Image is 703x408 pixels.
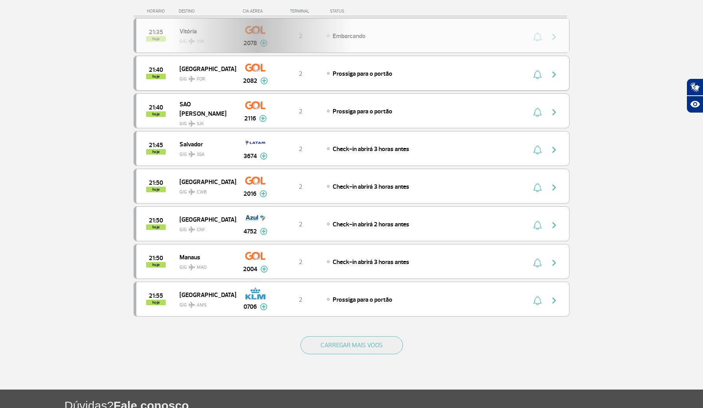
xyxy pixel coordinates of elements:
span: SSA [197,151,205,158]
img: seta-direita-painel-voo.svg [549,220,559,230]
span: hoje [146,74,166,79]
span: 2004 [243,264,257,274]
span: CWB [197,189,207,196]
div: TERMINAL [275,9,326,14]
span: 2 [299,145,302,153]
span: hoje [146,111,166,117]
span: 2025-09-26 21:55:00 [149,293,163,299]
button: CARREGAR MAIS VOOS [300,336,403,354]
span: CNF [197,226,205,233]
span: hoje [146,224,166,230]
span: Check-in abrirá 3 horas antes [333,183,409,191]
img: mais-info-painel-voo.svg [260,190,267,197]
span: Prossiga para o portão [333,107,392,115]
span: GIG [179,147,230,158]
img: mais-info-painel-voo.svg [260,228,267,235]
span: 3674 [243,151,257,161]
img: destiny_airplane.svg [189,120,195,127]
img: destiny_airplane.svg [189,189,195,195]
span: 2 [299,220,302,228]
span: hoje [146,149,166,155]
div: CIA AÉREA [236,9,275,14]
span: 2 [299,70,302,78]
img: sino-painel-voo.svg [533,258,542,268]
span: 2016 [243,189,256,199]
div: Plugin de acessibilidade da Hand Talk. [687,78,703,113]
span: Prossiga para o portão [333,70,392,78]
img: mais-info-painel-voo.svg [259,115,267,122]
img: mais-info-painel-voo.svg [260,266,268,273]
span: Check-in abrirá 3 horas antes [333,258,409,266]
span: 0706 [243,302,257,311]
img: mais-info-painel-voo.svg [260,153,267,160]
span: [GEOGRAPHIC_DATA] [179,64,230,74]
span: GIG [179,297,230,309]
span: [GEOGRAPHIC_DATA] [179,214,230,224]
div: DESTINO [179,9,236,14]
img: sino-painel-voo.svg [533,107,542,117]
span: SJK [197,120,204,127]
img: destiny_airplane.svg [189,226,195,233]
img: destiny_airplane.svg [189,76,195,82]
span: AMS [197,302,207,309]
span: GIG [179,222,230,233]
img: sino-painel-voo.svg [533,220,542,230]
span: GIG [179,184,230,196]
img: sino-painel-voo.svg [533,70,542,79]
span: Check-in abrirá 3 horas antes [333,145,409,153]
div: HORÁRIO [136,9,179,14]
span: hoje [146,300,166,305]
img: mais-info-painel-voo.svg [260,303,267,310]
span: [GEOGRAPHIC_DATA] [179,177,230,187]
span: Manaus [179,252,230,262]
img: sino-painel-voo.svg [533,296,542,305]
span: 2 [299,183,302,191]
span: hoje [146,187,166,192]
span: Salvador [179,139,230,149]
img: sino-painel-voo.svg [533,145,542,155]
img: destiny_airplane.svg [189,151,195,157]
span: 2 [299,107,302,115]
span: GIG [179,260,230,271]
span: 4752 [243,227,257,236]
span: 2025-09-26 21:40:00 [149,105,163,110]
img: destiny_airplane.svg [189,302,195,308]
span: 2025-09-26 21:50:00 [149,180,163,186]
span: FOR [197,76,205,83]
span: Check-in abrirá 2 horas antes [333,220,409,228]
img: seta-direita-painel-voo.svg [549,258,559,268]
span: GIG [179,71,230,83]
span: 2025-09-26 21:50:00 [149,218,163,223]
button: Abrir recursos assistivos. [687,96,703,113]
img: mais-info-painel-voo.svg [260,77,268,84]
span: SAO [PERSON_NAME] [179,99,230,118]
span: hoje [146,262,166,268]
span: [GEOGRAPHIC_DATA] [179,290,230,300]
img: seta-direita-painel-voo.svg [549,183,559,192]
span: 2025-09-26 21:45:00 [149,142,163,148]
img: seta-direita-painel-voo.svg [549,70,559,79]
img: seta-direita-painel-voo.svg [549,145,559,155]
span: 2 [299,296,302,304]
span: 2025-09-26 21:50:00 [149,255,163,261]
span: GIG [179,116,230,127]
span: MAO [197,264,207,271]
button: Abrir tradutor de língua de sinais. [687,78,703,96]
div: STATUS [326,9,390,14]
span: 2 [299,258,302,266]
img: destiny_airplane.svg [189,264,195,270]
span: 2025-09-26 21:40:00 [149,67,163,73]
span: 2116 [244,114,256,123]
span: 2082 [243,76,257,86]
img: sino-painel-voo.svg [533,183,542,192]
img: seta-direita-painel-voo.svg [549,296,559,305]
span: Prossiga para o portão [333,296,392,304]
img: seta-direita-painel-voo.svg [549,107,559,117]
